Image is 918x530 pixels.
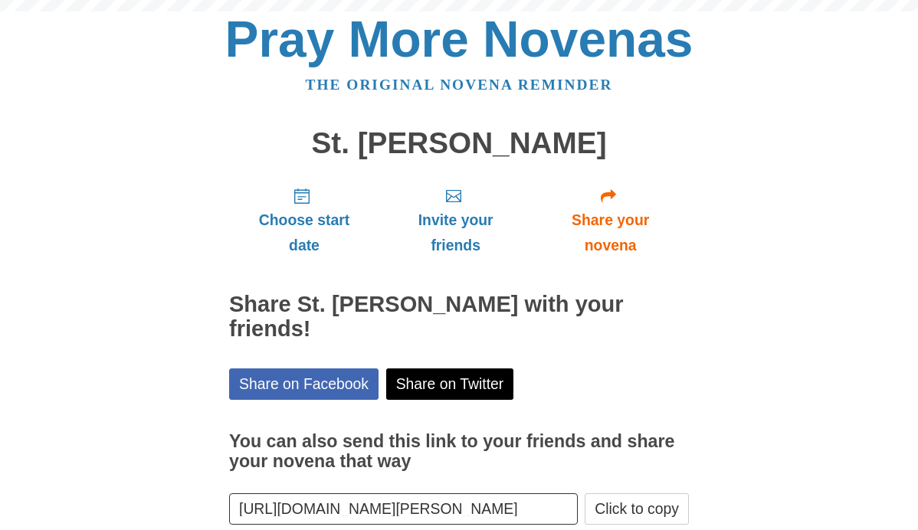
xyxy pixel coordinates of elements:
[229,127,689,160] h1: St. [PERSON_NAME]
[395,208,516,258] span: Invite your friends
[225,11,693,67] a: Pray More Novenas
[585,493,689,525] button: Click to copy
[244,208,364,258] span: Choose start date
[532,175,689,266] a: Share your novena
[379,175,532,266] a: Invite your friends
[229,175,379,266] a: Choose start date
[306,77,613,93] a: The original novena reminder
[386,368,514,400] a: Share on Twitter
[229,432,689,471] h3: You can also send this link to your friends and share your novena that way
[229,368,379,400] a: Share on Facebook
[229,293,689,342] h2: Share St. [PERSON_NAME] with your friends!
[547,208,674,258] span: Share your novena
